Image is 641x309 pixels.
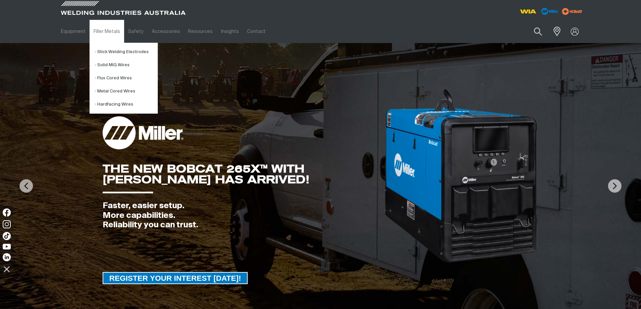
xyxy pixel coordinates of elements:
[243,20,270,43] a: Contact
[124,20,147,43] a: Safety
[527,24,549,39] button: Search products
[95,45,157,59] a: Stick Welding Electrodes
[103,201,384,230] div: Faster, easier setup. More capabilities. Reliability you can trust.
[95,85,157,98] a: Metal Cored Wires
[560,6,584,16] img: miller
[90,43,158,114] ul: Filler Metals Submenu
[3,244,11,249] img: YouTube
[103,272,248,284] a: REGISTER YOUR INTEREST TODAY!
[148,20,184,43] a: Accessories
[90,20,124,43] a: Filler Metals
[518,24,549,39] input: Product name or item number...
[103,163,384,185] div: THE NEW BOBCAT 265X™ WITH [PERSON_NAME] HAS ARRIVED!
[3,220,11,228] img: Instagram
[57,20,453,43] nav: Main
[95,98,157,111] a: Hardfacing Wires
[184,20,217,43] a: Resources
[3,208,11,217] img: Facebook
[103,272,247,284] span: REGISTER YOUR INTEREST [DATE]!
[3,253,11,261] img: LinkedIn
[95,72,157,85] a: Flux Cored Wires
[20,179,33,193] img: PrevArrow
[1,263,12,275] img: hide socials
[3,232,11,240] img: TikTok
[217,20,243,43] a: Insights
[608,179,621,193] img: NextArrow
[57,20,90,43] a: Equipment
[95,59,157,72] a: Solid MIG Wires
